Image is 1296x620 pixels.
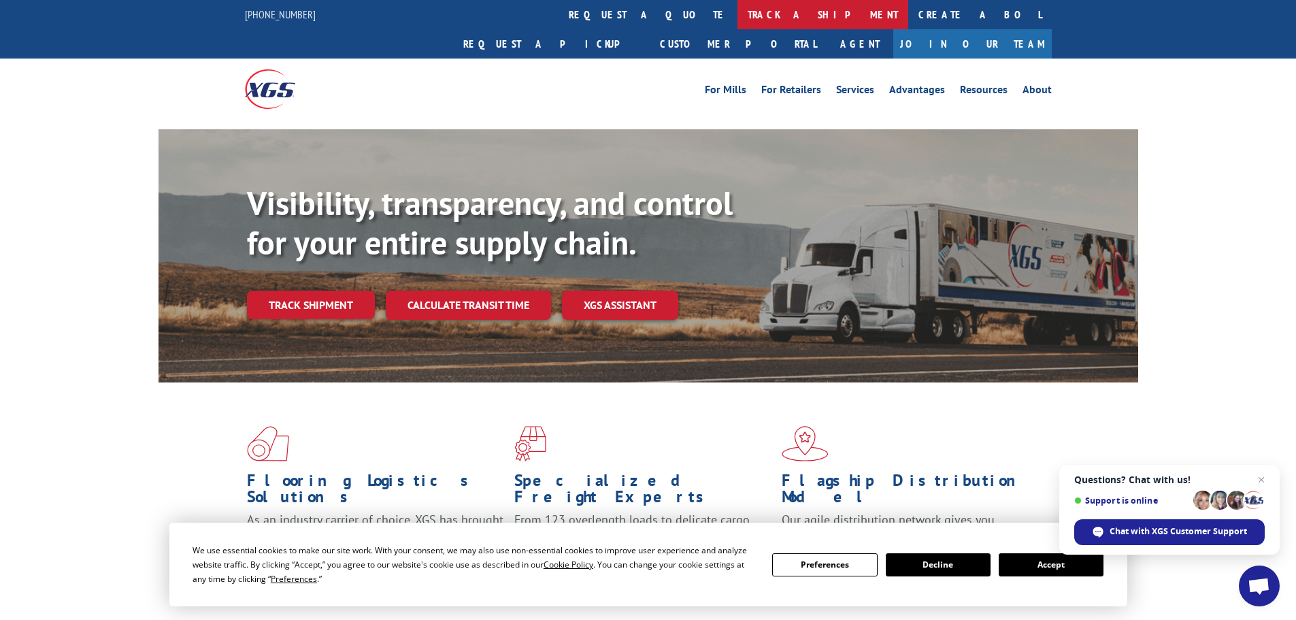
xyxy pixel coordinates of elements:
a: Customer Portal [650,29,827,59]
div: Cookie Consent Prompt [169,523,1127,606]
a: Open chat [1239,566,1280,606]
button: Decline [886,553,991,576]
span: Preferences [271,573,317,585]
a: Join Our Team [893,29,1052,59]
span: Cookie Policy [544,559,593,570]
span: Our agile distribution network gives you nationwide inventory management on demand. [782,512,1032,544]
span: As an industry carrier of choice, XGS has brought innovation and dedication to flooring logistics... [247,512,503,560]
b: Visibility, transparency, and control for your entire supply chain. [247,182,733,263]
a: Advantages [889,84,945,99]
a: Request a pickup [453,29,650,59]
span: Chat with XGS Customer Support [1110,525,1247,538]
h1: Flooring Logistics Solutions [247,472,504,512]
img: xgs-icon-focused-on-flooring-red [514,426,546,461]
a: Services [836,84,874,99]
a: For Retailers [761,84,821,99]
img: xgs-icon-total-supply-chain-intelligence-red [247,426,289,461]
a: Agent [827,29,893,59]
a: Calculate transit time [386,291,551,320]
img: xgs-icon-flagship-distribution-model-red [782,426,829,461]
a: XGS ASSISTANT [562,291,678,320]
button: Preferences [772,553,877,576]
span: Questions? Chat with us! [1074,474,1265,485]
button: Accept [999,553,1103,576]
p: From 123 overlength loads to delicate cargo, our experienced staff knows the best way to move you... [514,512,771,572]
a: Resources [960,84,1008,99]
span: Support is online [1074,495,1189,506]
a: [PHONE_NUMBER] [245,7,316,21]
h1: Flagship Distribution Model [782,472,1039,512]
a: Track shipment [247,291,375,319]
div: We use essential cookies to make our site work. With your consent, we may also use non-essential ... [193,543,756,586]
span: Chat with XGS Customer Support [1074,519,1265,545]
a: For Mills [705,84,746,99]
a: About [1023,84,1052,99]
h1: Specialized Freight Experts [514,472,771,512]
